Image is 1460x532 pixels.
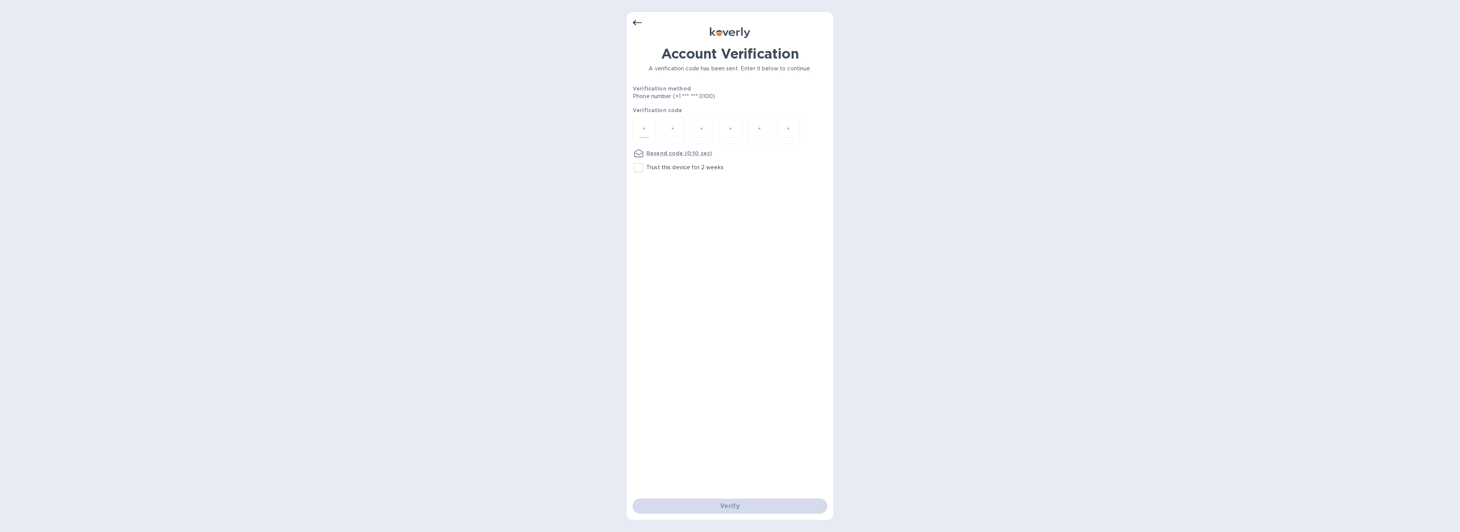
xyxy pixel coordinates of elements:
u: Resend code (0:10 sec) [646,150,712,156]
b: Verification method [633,86,691,92]
p: A verification code has been sent. Enter it below to continue. [633,65,827,73]
p: Trust this device for 2 weeks [646,164,724,172]
p: Verification code [633,106,827,114]
p: Phone number (+1 *** *** 0100) [633,92,773,100]
h1: Account Verification [633,46,827,62]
